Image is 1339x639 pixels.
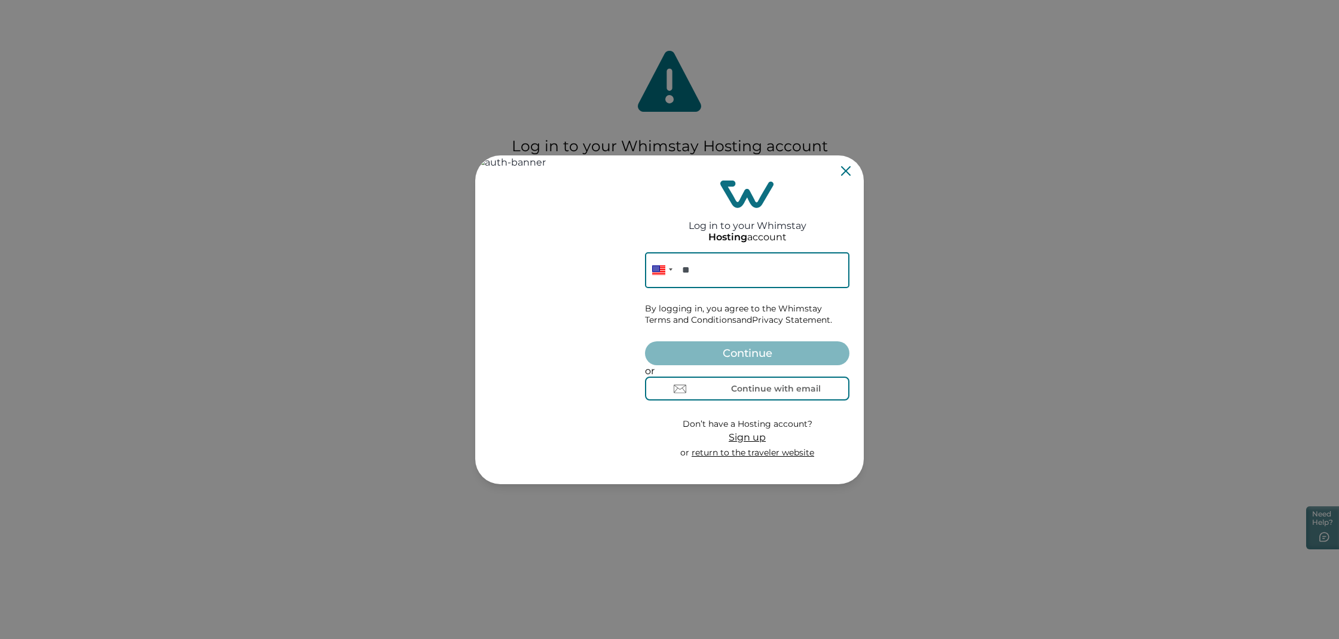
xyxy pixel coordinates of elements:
a: Privacy Statement. [752,314,832,325]
h2: Log in to your Whimstay [689,208,806,231]
p: By logging in, you agree to the Whimstay and [645,303,849,326]
p: account [708,231,787,243]
img: auth-banner [475,155,631,484]
span: Sign up [729,432,766,443]
button: Continue with email [645,377,849,400]
div: United States: + 1 [645,252,676,288]
a: Terms and Conditions [645,314,736,325]
img: login-logo [720,181,774,208]
p: Don’t have a Hosting account? [680,418,814,430]
p: Hosting [708,231,747,243]
div: Continue with email [731,384,821,393]
button: Close [841,166,851,176]
p: or [645,365,849,377]
p: or [680,447,814,459]
button: Continue [645,341,849,365]
a: return to the traveler website [692,447,814,458]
